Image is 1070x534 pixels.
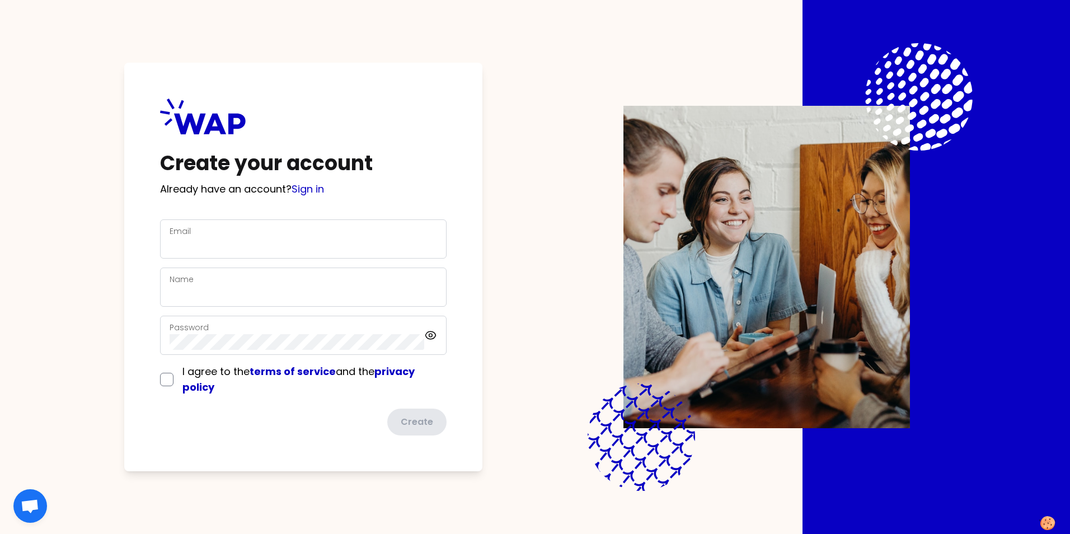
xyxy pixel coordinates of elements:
[170,322,209,333] label: Password
[170,226,191,237] label: Email
[170,274,194,285] label: Name
[160,181,447,197] p: Already have an account?
[387,409,447,435] button: Create
[13,489,47,523] a: Chat abierto
[160,152,447,175] h1: Create your account
[292,182,324,196] a: Sign in
[623,106,910,428] img: Description
[182,364,415,394] span: I agree to the and the
[250,364,336,378] a: terms of service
